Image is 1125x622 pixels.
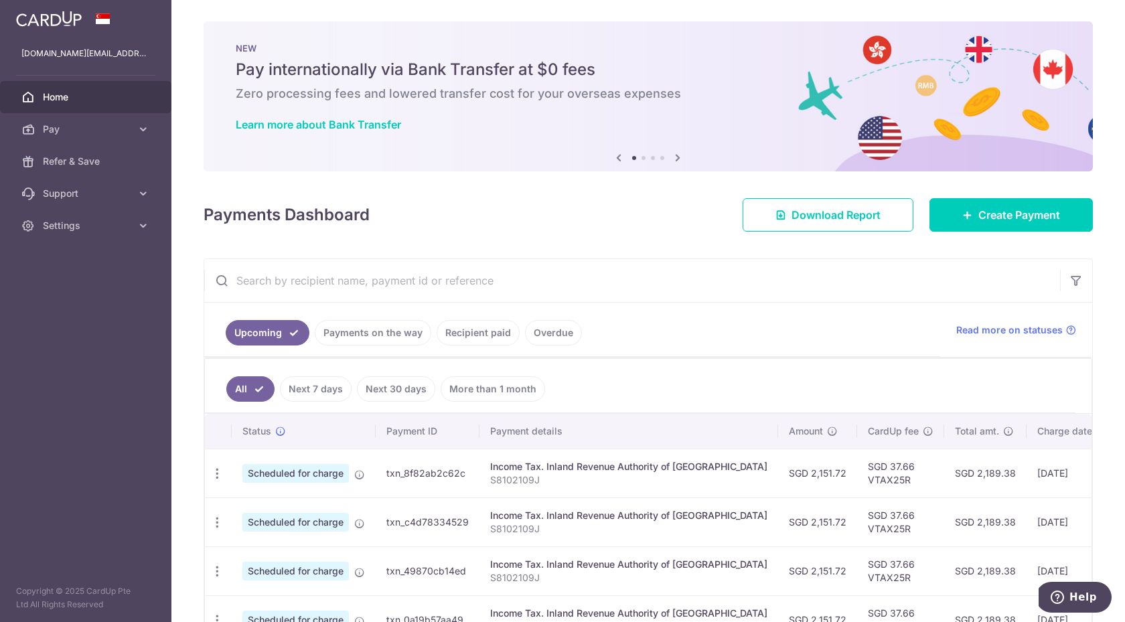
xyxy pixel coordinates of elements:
[43,90,131,104] span: Home
[376,546,479,595] td: txn_49870cb14ed
[242,464,349,483] span: Scheduled for charge
[315,320,431,345] a: Payments on the way
[242,424,271,438] span: Status
[242,513,349,532] span: Scheduled for charge
[778,497,857,546] td: SGD 2,151.72
[479,414,778,449] th: Payment details
[956,323,1076,337] a: Read more on statuses
[236,86,1061,102] h6: Zero processing fees and lowered transfer cost for your overseas expenses
[441,376,545,402] a: More than 1 month
[525,320,582,345] a: Overdue
[944,497,1027,546] td: SGD 2,189.38
[490,571,767,585] p: S8102109J
[437,320,520,345] a: Recipient paid
[778,449,857,497] td: SGD 2,151.72
[280,376,352,402] a: Next 7 days
[944,449,1027,497] td: SGD 2,189.38
[743,198,913,232] a: Download Report
[204,259,1060,302] input: Search by recipient name, payment id or reference
[929,198,1093,232] a: Create Payment
[857,546,944,595] td: SGD 37.66 VTAX25R
[490,558,767,571] div: Income Tax. Inland Revenue Authority of [GEOGRAPHIC_DATA]
[490,460,767,473] div: Income Tax. Inland Revenue Authority of [GEOGRAPHIC_DATA]
[1039,582,1112,615] iframe: Opens a widget where you can find more information
[204,21,1093,171] img: Bank transfer banner
[490,522,767,536] p: S8102109J
[43,219,131,232] span: Settings
[376,449,479,497] td: txn_8f82ab2c62c
[226,376,275,402] a: All
[226,320,309,345] a: Upcoming
[43,187,131,200] span: Support
[16,11,82,27] img: CardUp
[204,203,370,227] h4: Payments Dashboard
[242,562,349,580] span: Scheduled for charge
[789,424,823,438] span: Amount
[1027,449,1118,497] td: [DATE]
[490,509,767,522] div: Income Tax. Inland Revenue Authority of [GEOGRAPHIC_DATA]
[236,118,401,131] a: Learn more about Bank Transfer
[236,43,1061,54] p: NEW
[778,546,857,595] td: SGD 2,151.72
[978,207,1060,223] span: Create Payment
[868,424,919,438] span: CardUp fee
[1027,546,1118,595] td: [DATE]
[1037,424,1092,438] span: Charge date
[376,414,479,449] th: Payment ID
[43,123,131,136] span: Pay
[944,546,1027,595] td: SGD 2,189.38
[857,449,944,497] td: SGD 37.66 VTAX25R
[955,424,999,438] span: Total amt.
[1027,497,1118,546] td: [DATE]
[236,59,1061,80] h5: Pay internationally via Bank Transfer at $0 fees
[21,47,150,60] p: [DOMAIN_NAME][EMAIL_ADDRESS][DOMAIN_NAME]
[490,607,767,620] div: Income Tax. Inland Revenue Authority of [GEOGRAPHIC_DATA]
[792,207,881,223] span: Download Report
[43,155,131,168] span: Refer & Save
[956,323,1063,337] span: Read more on statuses
[357,376,435,402] a: Next 30 days
[490,473,767,487] p: S8102109J
[857,497,944,546] td: SGD 37.66 VTAX25R
[376,497,479,546] td: txn_c4d78334529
